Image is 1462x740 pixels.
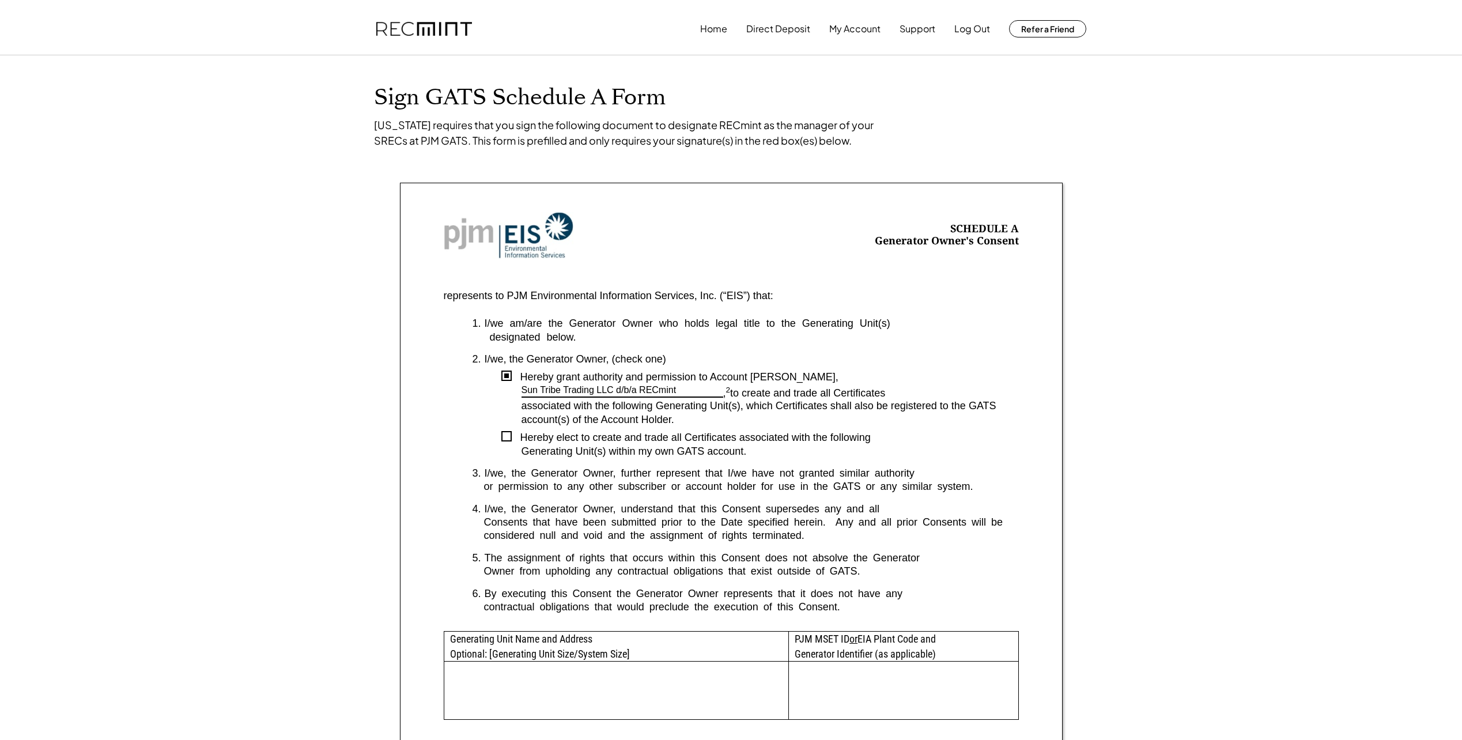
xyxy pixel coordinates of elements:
[473,480,1019,493] div: or permission to any other subscriber or account holder for use in the GATS or any similar system.
[875,222,1019,248] div: SCHEDULE A Generator Owner's Consent
[512,371,1019,384] div: Hereby grant authority and permission to Account [PERSON_NAME],
[473,317,481,330] div: 1.
[522,399,1019,426] div: associated with the following Generating Unit(s), which Certificates shall also be registered to ...
[954,17,990,40] button: Log Out
[473,552,481,565] div: 5.
[485,317,1019,330] div: I/we am/are the Generator Owner who holds legal title to the Generating Unit(s)
[473,516,1019,543] div: Consents that have been submitted prior to the Date specified herein. Any and all prior Consents ...
[900,17,935,40] button: Support
[485,552,1019,565] div: The assignment of rights that occurs within this Consent does not absolve the Generator
[849,633,857,645] u: or
[789,632,1018,660] div: PJM MSET ID EIA Plant Code and Generator Identifier (as applicable)
[473,467,481,480] div: 3.
[374,117,893,148] div: [US_STATE] requires that you sign the following document to designate RECmint as the manager of y...
[444,212,573,259] img: Screenshot%202023-10-20%20at%209.53.17%20AM.png
[485,353,1019,366] div: I/we, the Generator Owner, (check one)
[522,445,1019,458] div: Generating Unit(s) within my own GATS account.
[723,387,731,400] div: ,
[829,17,881,40] button: My Account
[700,17,727,40] button: Home
[473,353,481,366] div: 2.
[473,331,1019,344] div: designated below.
[473,503,481,516] div: 4.
[746,17,810,40] button: Direct Deposit
[1009,20,1086,37] button: Refer a Friend
[512,431,1019,444] div: Hereby elect to create and trade all Certificates associated with the following
[522,384,677,397] div: Sun Tribe Trading LLC d/b/a RECmint
[485,503,1019,516] div: I/we, the Generator Owner, understand that this Consent supersedes any and all
[473,565,1019,578] div: Owner from upholding any contractual obligations that exist outside of GATS.
[444,289,773,303] div: represents to PJM Environmental Information Services, Inc. (“EIS”) that:
[376,22,472,36] img: recmint-logotype%403x.png
[485,467,1019,480] div: I/we, the Generator Owner, further represent that I/we have not granted similar authority
[485,587,1019,601] div: By executing this Consent the Generator Owner represents that it does not have any
[730,387,1018,400] div: to create and trade all Certificates
[473,587,481,601] div: 6.
[726,386,731,394] sup: 2
[444,632,789,660] div: Generating Unit Name and Address Optional: [Generating Unit Size/System Size]
[473,601,1019,614] div: contractual obligations that would preclude the execution of this Consent.
[374,84,1089,111] h1: Sign GATS Schedule A Form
